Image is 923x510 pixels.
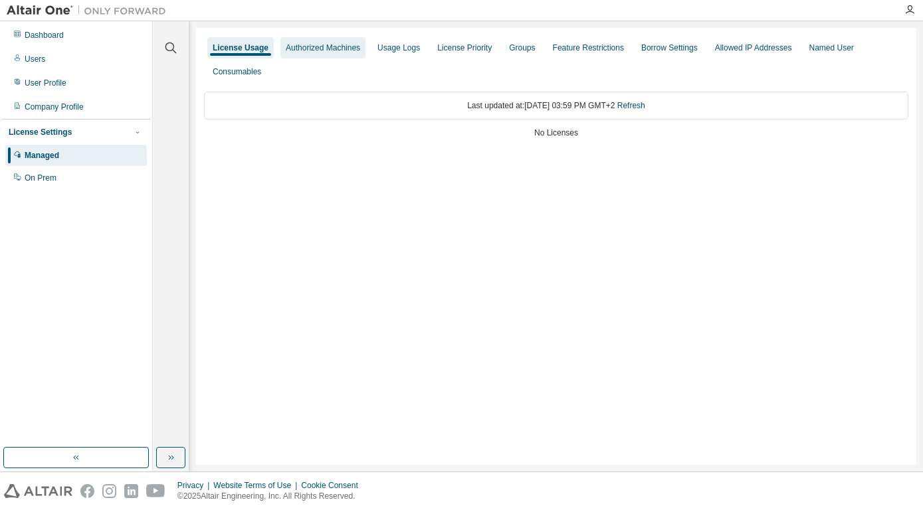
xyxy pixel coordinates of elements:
div: Privacy [177,480,213,491]
div: License Priority [437,42,492,53]
img: altair_logo.svg [4,484,72,498]
a: Refresh [617,101,645,110]
img: youtube.svg [146,484,165,498]
img: facebook.svg [80,484,94,498]
img: linkedin.svg [124,484,138,498]
div: Usage Logs [377,42,420,53]
div: Website Terms of Use [213,480,301,491]
div: License Usage [213,42,268,53]
div: Company Profile [25,102,84,112]
div: Allowed IP Addresses [715,42,792,53]
div: On Prem [25,173,56,183]
img: Altair One [7,4,173,17]
div: Feature Restrictions [553,42,624,53]
div: Managed [25,150,59,161]
div: Authorized Machines [286,42,360,53]
div: Last updated at: [DATE] 03:59 PM GMT+2 [204,92,908,120]
div: No Licenses [204,127,908,138]
div: Dashboard [25,30,64,41]
div: Borrow Settings [641,42,698,53]
img: instagram.svg [102,484,116,498]
div: Consumables [213,66,261,77]
div: License Settings [9,127,72,137]
div: Users [25,54,45,64]
div: Groups [509,42,535,53]
div: Cookie Consent [301,480,365,491]
div: Named User [809,42,853,53]
p: © 2025 Altair Engineering, Inc. All Rights Reserved. [177,491,366,502]
div: User Profile [25,78,66,88]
